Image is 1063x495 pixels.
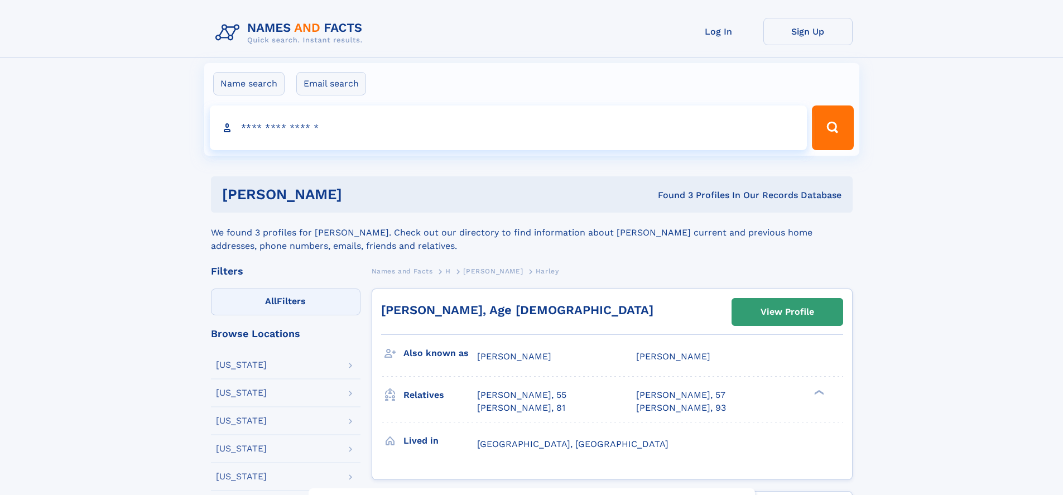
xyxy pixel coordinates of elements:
[674,18,763,45] a: Log In
[812,105,853,150] button: Search Button
[403,344,477,363] h3: Also known as
[211,213,853,253] div: We found 3 profiles for [PERSON_NAME]. Check out our directory to find information about [PERSON_...
[477,402,565,414] a: [PERSON_NAME], 81
[761,299,814,325] div: View Profile
[210,105,807,150] input: search input
[636,389,725,401] a: [PERSON_NAME], 57
[216,472,267,481] div: [US_STATE]
[211,329,360,339] div: Browse Locations
[216,388,267,397] div: [US_STATE]
[536,267,559,275] span: Harley
[500,189,841,201] div: Found 3 Profiles In Our Records Database
[445,264,451,278] a: H
[265,296,277,306] span: All
[463,264,523,278] a: [PERSON_NAME]
[445,267,451,275] span: H
[477,389,566,401] a: [PERSON_NAME], 55
[636,402,726,414] a: [PERSON_NAME], 93
[372,264,433,278] a: Names and Facts
[296,72,366,95] label: Email search
[216,361,267,369] div: [US_STATE]
[211,18,372,48] img: Logo Names and Facts
[477,351,551,362] span: [PERSON_NAME]
[216,416,267,425] div: [US_STATE]
[763,18,853,45] a: Sign Up
[463,267,523,275] span: [PERSON_NAME]
[211,266,360,276] div: Filters
[381,303,653,317] a: [PERSON_NAME], Age [DEMOGRAPHIC_DATA]
[222,188,500,201] h1: [PERSON_NAME]
[403,431,477,450] h3: Lived in
[403,386,477,405] h3: Relatives
[811,389,825,396] div: ❯
[477,439,668,449] span: [GEOGRAPHIC_DATA], [GEOGRAPHIC_DATA]
[636,351,710,362] span: [PERSON_NAME]
[211,289,360,315] label: Filters
[216,444,267,453] div: [US_STATE]
[732,299,843,325] a: View Profile
[213,72,285,95] label: Name search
